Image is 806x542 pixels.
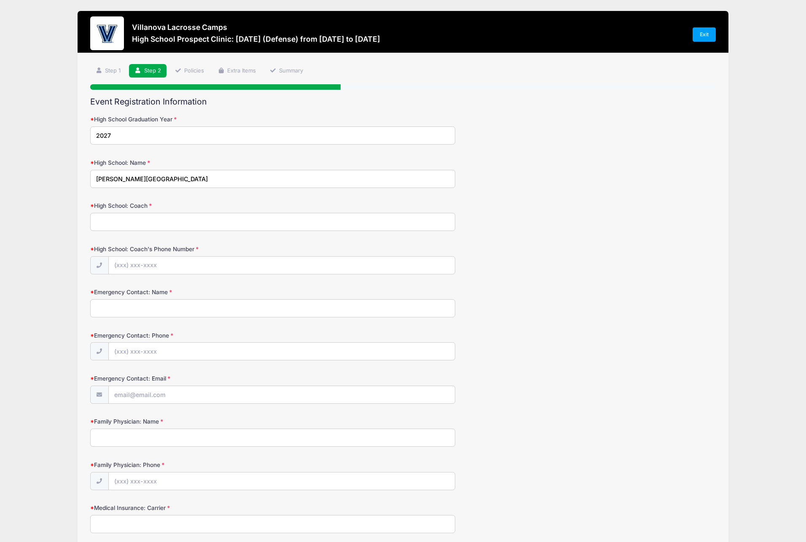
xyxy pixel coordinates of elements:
[108,256,455,274] input: (xxx) xxx-xxxx
[90,461,299,469] label: Family Physician: Phone
[90,331,299,340] label: Emergency Contact: Phone
[90,201,299,210] label: High School: Coach
[90,504,299,512] label: Medical Insurance: Carrier
[132,35,380,43] h3: High School Prospect Clinic: [DATE] (Defense) from [DATE] to [DATE]
[264,64,309,78] a: Summary
[108,386,455,404] input: email@email.com
[212,64,261,78] a: Extra Items
[90,374,299,383] label: Emergency Contact: Email
[132,23,380,32] h3: Villanova Lacrosse Camps
[169,64,210,78] a: Policies
[90,245,299,253] label: High School: Coach's Phone Number
[90,158,299,167] label: High School: Name
[90,417,299,426] label: Family Physician: Name
[90,115,299,123] label: High School Graduation Year
[693,27,716,42] a: Exit
[129,64,167,78] a: Step 2
[108,472,455,490] input: (xxx) xxx-xxxx
[90,64,126,78] a: Step 1
[90,97,716,107] h2: Event Registration Information
[90,288,299,296] label: Emergency Contact: Name
[108,342,455,360] input: (xxx) xxx-xxxx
